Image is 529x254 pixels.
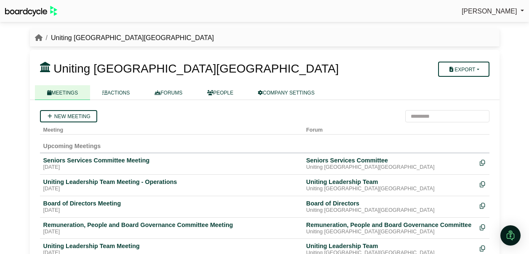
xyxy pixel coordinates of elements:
[43,157,300,164] div: Seniors Services Committee Meeting
[306,207,473,214] div: Uniting [GEOGRAPHIC_DATA][GEOGRAPHIC_DATA]
[43,157,300,171] a: Seniors Services Committee Meeting [DATE]
[306,164,473,171] div: Uniting [GEOGRAPHIC_DATA][GEOGRAPHIC_DATA]
[306,157,473,164] div: Seniors Services Committee
[43,221,300,229] div: Remuneration, People and Board Governance Committee Meeting
[306,200,473,207] div: Board of Directors
[306,178,473,192] a: Uniting Leadership Team Uniting [GEOGRAPHIC_DATA][GEOGRAPHIC_DATA]
[306,178,473,186] div: Uniting Leadership Team
[462,6,524,17] a: [PERSON_NAME]
[5,6,57,16] img: BoardcycleBlackGreen-aaafeed430059cb809a45853b8cf6d952af9d84e6e89e1f1685b34bfd5cb7d64.svg
[43,207,300,214] div: [DATE]
[43,164,300,171] div: [DATE]
[53,62,339,75] span: Uniting [GEOGRAPHIC_DATA][GEOGRAPHIC_DATA]
[480,242,486,254] div: Make a copy
[303,122,476,135] th: Forum
[246,85,327,100] a: COMPANY SETTINGS
[462,8,517,15] span: [PERSON_NAME]
[306,221,473,229] div: Remuneration, People and Board Governance Committee
[306,221,473,235] a: Remuneration, People and Board Governance Committee Uniting [GEOGRAPHIC_DATA][GEOGRAPHIC_DATA]
[43,221,300,235] a: Remuneration, People and Board Governance Committee Meeting [DATE]
[43,229,300,235] div: [DATE]
[43,178,300,192] a: Uniting Leadership Team Meeting - Operations [DATE]
[35,85,90,100] a: MEETINGS
[195,85,246,100] a: PEOPLE
[43,200,300,207] div: Board of Directors Meeting
[480,178,486,189] div: Make a copy
[480,221,486,232] div: Make a copy
[43,186,300,192] div: [DATE]
[306,242,473,250] div: Uniting Leadership Team
[480,157,486,168] div: Make a copy
[306,200,473,214] a: Board of Directors Uniting [GEOGRAPHIC_DATA][GEOGRAPHIC_DATA]
[90,85,142,100] a: ACTIONS
[43,178,300,186] div: Uniting Leadership Team Meeting - Operations
[480,200,486,211] div: Make a copy
[306,186,473,192] div: Uniting [GEOGRAPHIC_DATA][GEOGRAPHIC_DATA]
[43,200,300,214] a: Board of Directors Meeting [DATE]
[43,32,214,43] li: Uniting [GEOGRAPHIC_DATA][GEOGRAPHIC_DATA]
[40,110,97,122] a: New meeting
[43,143,101,149] span: Upcoming Meetings
[43,242,300,250] div: Uniting Leadership Team Meeting
[40,122,303,135] th: Meeting
[142,85,195,100] a: FORUMS
[306,229,473,235] div: Uniting [GEOGRAPHIC_DATA][GEOGRAPHIC_DATA]
[306,157,473,171] a: Seniors Services Committee Uniting [GEOGRAPHIC_DATA][GEOGRAPHIC_DATA]
[438,62,489,77] button: Export
[35,32,214,43] nav: breadcrumb
[500,225,521,246] div: Open Intercom Messenger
